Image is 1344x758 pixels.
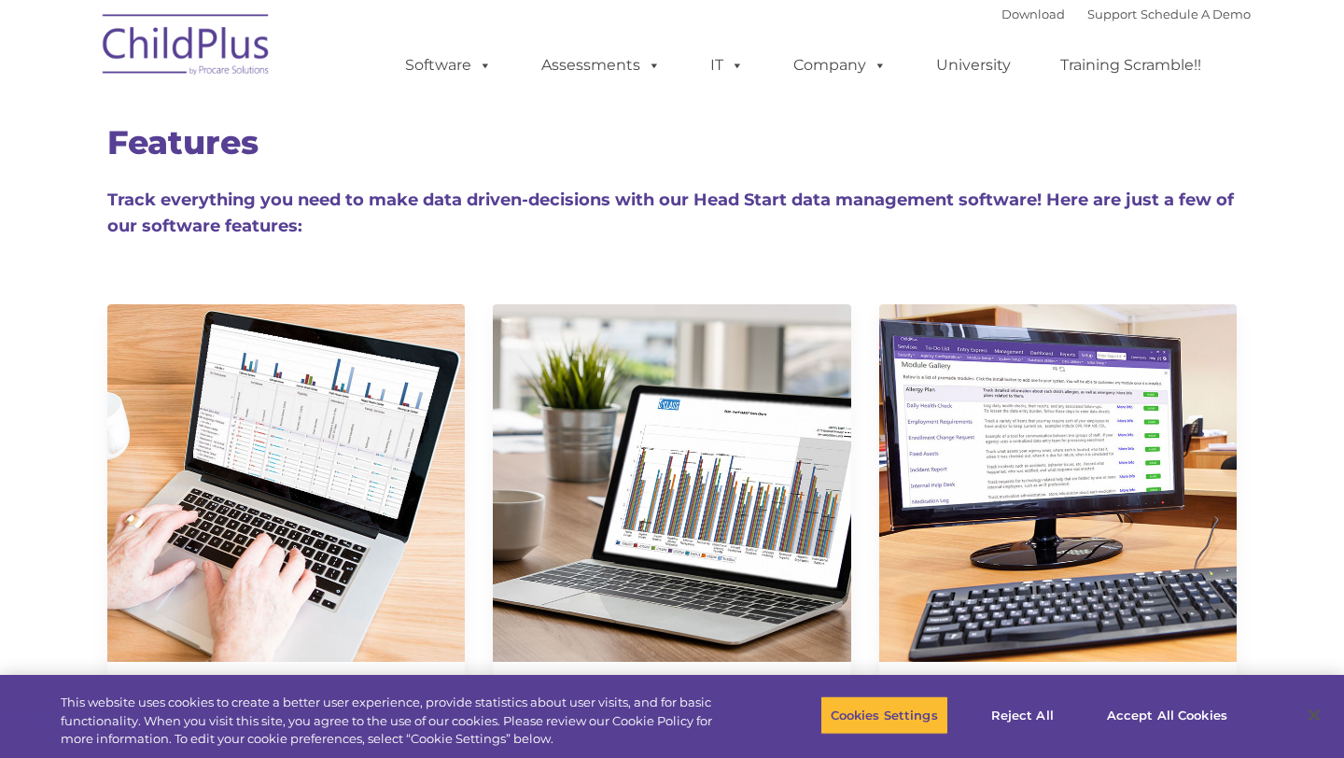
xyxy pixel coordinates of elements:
[61,694,739,749] div: This website uses cookies to create a better user experience, provide statistics about user visit...
[523,47,679,84] a: Assessments
[917,47,1029,84] a: University
[107,189,1234,236] span: Track everything you need to make data driven-decisions with our Head Start data management softw...
[107,304,465,662] img: Dash
[493,304,850,662] img: CLASS-750
[1001,7,1065,21] a: Download
[93,1,280,94] img: ChildPlus by Procare Solutions
[1141,7,1251,21] a: Schedule A Demo
[775,47,905,84] a: Company
[1042,47,1220,84] a: Training Scramble!!
[1001,7,1251,21] font: |
[964,695,1081,735] button: Reject All
[107,122,259,162] span: Features
[1097,695,1238,735] button: Accept All Cookies
[1087,7,1137,21] a: Support
[1294,695,1335,736] button: Close
[692,47,763,84] a: IT
[879,304,1237,662] img: ModuleDesigner750
[820,695,948,735] button: Cookies Settings
[386,47,511,84] a: Software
